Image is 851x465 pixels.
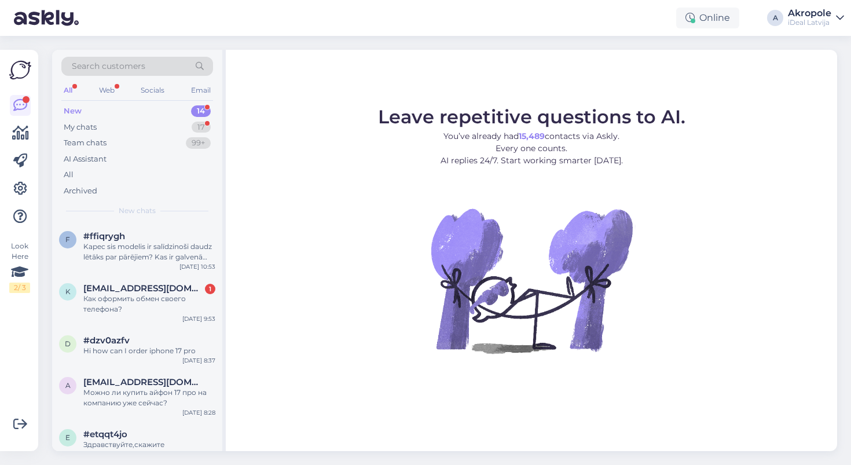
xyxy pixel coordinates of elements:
div: [DATE] 8:37 [182,356,215,365]
div: Как оформить обмен своего телефона? [83,294,215,314]
div: [DATE] 9:53 [182,314,215,323]
div: Look Here [9,241,30,293]
span: Search customers [72,60,145,72]
span: #etqqt4jo [83,429,127,440]
div: 99+ [186,137,211,149]
span: #ffiqrygh [83,231,125,241]
div: Hi how can I order iphone 17 pro [83,346,215,356]
a: AkropoleiDeal Latvija [788,9,844,27]
div: My chats [64,122,97,133]
div: [DATE] 10:53 [179,262,215,271]
div: 2 / 3 [9,283,30,293]
div: Kapec sis modelis ir salīdzinoši daudz lētāks par pārējiem? Kas ir galvenā atšķirība? [83,241,215,262]
div: 17 [192,122,211,133]
div: Email [189,83,213,98]
div: AI Assistant [64,153,107,165]
span: f [65,235,70,244]
div: A [767,10,783,26]
p: You’ve already had contacts via Askly. Every one counts. AI replies 24/7. Start working smarter [... [378,130,685,167]
span: Leave repetitive questions to AI. [378,105,685,128]
div: Web [97,83,117,98]
div: [DATE] 8:28 [182,408,215,417]
div: Socials [138,83,167,98]
div: Можно ли купить айфон 17 про на компанию уже сейчас? [83,387,215,408]
span: a [65,381,71,390]
div: Здравствуйте,скажите пожалуйста,есть ли как и раньше купить новый телефон Air со скидкой,если зда... [83,440,215,460]
span: katja7005@inbox.lv [83,283,204,294]
div: All [64,169,74,181]
span: New chats [119,206,156,216]
div: Team chats [64,137,107,149]
div: New [64,105,82,117]
span: k [65,287,71,296]
span: #dzv0azfv [83,335,130,346]
span: d [65,339,71,348]
img: No Chat active [427,176,636,385]
div: iDeal Latvija [788,18,831,27]
span: e [65,433,70,442]
div: 14 [191,105,211,117]
b: 15,489 [519,131,545,141]
div: Akropole [788,9,831,18]
div: Online [676,8,739,28]
img: Askly Logo [9,59,31,81]
div: All [61,83,75,98]
div: 1 [205,284,215,294]
div: Archived [64,185,97,197]
span: a.volcenkova@icloud.com [83,377,204,387]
